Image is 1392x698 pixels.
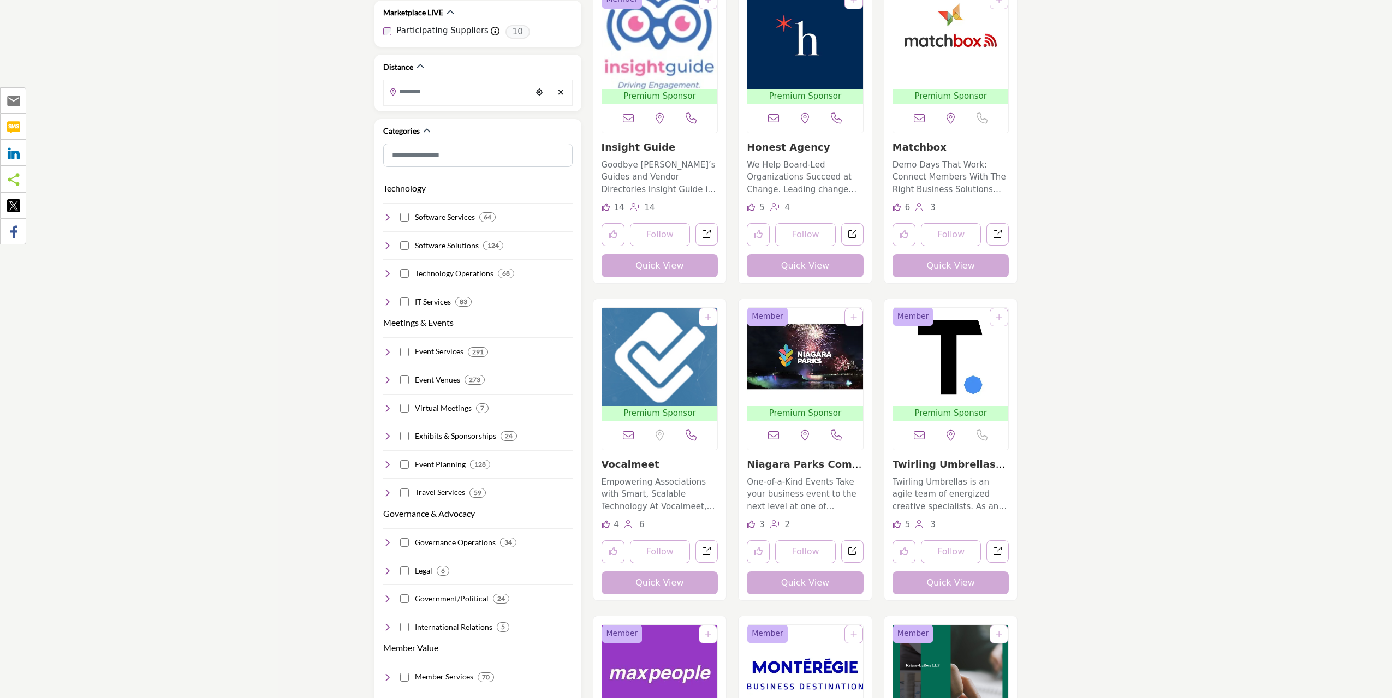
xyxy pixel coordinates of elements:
[614,520,619,529] span: 4
[415,240,479,251] h4: Software Solutions: Software solutions and applications
[897,628,929,639] span: Member
[415,459,466,470] h4: Event Planning: Professional event planning services
[893,476,1009,513] p: Twirling Umbrellas is an agile team of energized creative specialists. As an independent agency, ...
[770,201,790,214] div: Followers
[630,223,691,246] button: Follow
[484,213,491,221] b: 64
[749,407,861,420] span: Premium Sponsor
[747,308,863,406] img: Niagara Parks Commission
[505,432,513,440] b: 24
[915,518,936,531] div: Followers
[747,458,862,482] a: Niagara Parks Commis...
[480,404,484,412] b: 7
[474,489,481,497] b: 59
[921,540,981,563] button: Follow
[602,520,610,528] i: Likes
[400,375,409,384] input: Select Event Venues checkbox
[996,630,1002,639] a: Add To List
[747,520,755,528] i: Likes
[400,538,409,547] input: Select Governance Operations checkbox
[474,461,486,468] b: 128
[614,202,624,212] span: 14
[775,223,836,246] button: Follow
[606,628,638,639] span: Member
[415,671,473,682] h4: Member Services: Member-focused services and support
[400,623,409,631] input: Select International Relations checkbox
[415,346,463,357] h4: Event Services: Comprehensive event management services
[437,566,449,576] div: 6 Results For Legal
[602,458,659,470] a: Vocalmeet
[400,594,409,603] input: Select Government/Political checkbox
[930,202,936,212] span: 3
[747,156,864,196] a: We Help Board-Led Organizations Succeed at Change. Leading change that sticks is challenging - ev...
[602,223,624,246] button: Like listing
[470,460,490,469] div: 128 Results For Event Planning
[383,316,454,329] button: Meetings & Events
[747,571,864,594] button: Quick View
[905,202,911,212] span: 6
[624,518,645,531] div: Followers
[400,488,409,497] input: Select Travel Services checkbox
[749,90,861,103] span: Premium Sponsor
[630,540,691,563] button: Follow
[747,141,830,153] a: Honest Agency
[602,308,718,421] a: Open Listing in new tab
[986,223,1009,246] a: Open matchbox in new tab
[400,269,409,278] input: Select Technology Operations checkbox
[759,520,765,529] span: 3
[752,311,783,322] span: Member
[415,212,475,223] h4: Software Services: Software development and support services
[897,311,929,322] span: Member
[531,81,548,104] div: Choose your current location
[415,374,460,385] h4: Event Venues: Venues for hosting events
[502,270,510,277] b: 68
[604,90,716,103] span: Premium Sponsor
[759,202,765,212] span: 5
[841,540,864,563] a: Open niagara-parks-commission in new tab
[602,458,718,470] h3: Vocalmeet
[893,203,901,211] i: Likes
[472,348,484,356] b: 291
[465,375,485,385] div: 273 Results For Event Venues
[905,520,911,529] span: 5
[850,630,857,639] a: Add To List
[400,404,409,413] input: Select Virtual Meetings checkbox
[893,458,1009,470] h3: Twirling Umbrellas Ltd.
[383,27,391,35] input: Participating Suppliers checkbox
[747,203,755,211] i: Likes
[893,458,1005,482] a: Twirling Umbrellas L...
[497,622,509,632] div: 5 Results For International Relations
[705,630,711,639] a: Add To List
[602,254,718,277] button: Quick View
[602,156,718,196] a: Goodbye [PERSON_NAME]’s Guides and Vendor Directories Insight Guide is a business marketplace pla...
[478,672,494,682] div: 70 Results For Member Services
[921,223,981,246] button: Follow
[752,628,783,639] span: Member
[639,520,645,529] span: 6
[460,298,467,306] b: 83
[747,254,864,277] button: Quick View
[996,313,1002,321] a: Add To List
[504,539,512,546] b: 34
[893,308,1009,421] a: Open Listing in new tab
[500,538,516,547] div: 34 Results For Governance Operations
[479,212,496,222] div: 64 Results For Software Services
[785,520,790,529] span: 2
[695,540,718,563] a: Open vocalmeet in new tab
[487,242,499,249] b: 124
[415,593,489,604] h4: Government/Political: Services related to government and political affairs
[400,460,409,469] input: Select Event Planning checkbox
[400,673,409,682] input: Select Member Services checkbox
[501,431,517,441] div: 24 Results For Exhibits & Sponsorships
[602,203,610,211] i: Likes
[645,202,655,212] span: 14
[893,159,1009,196] p: Demo Days That Work: Connect Members With The Right Business Solutions Matchbox produces category...
[469,488,486,498] div: 59 Results For Travel Services
[705,313,711,321] a: Add To List
[415,622,492,633] h4: International Relations: Services for managing international relations
[469,376,480,384] b: 273
[415,537,496,548] h4: Governance Operations: Services for effective governance operations
[383,507,475,520] button: Governance & Advocacy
